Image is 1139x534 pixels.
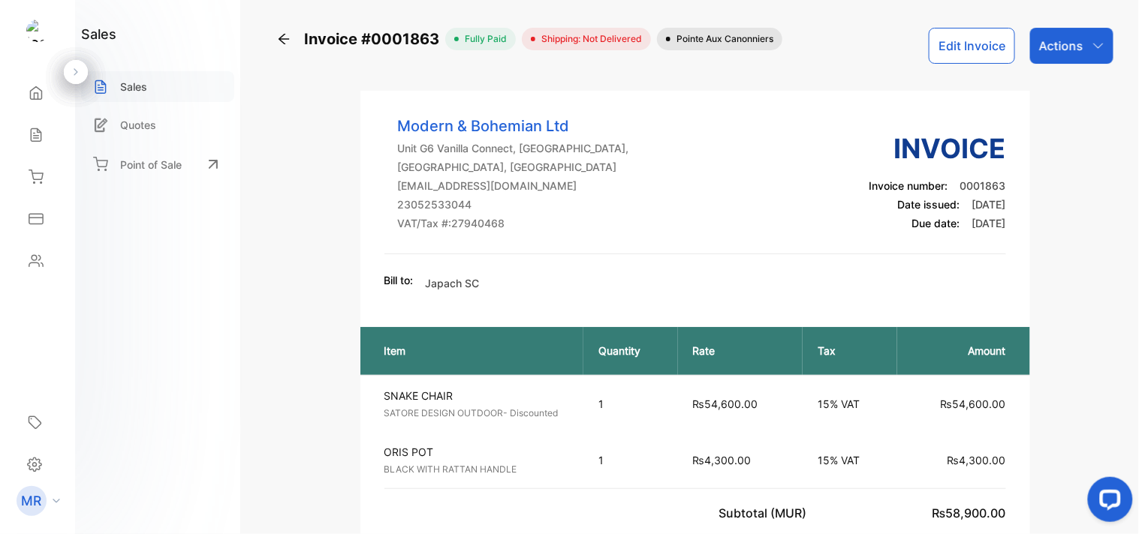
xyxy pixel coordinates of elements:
p: VAT/Tax #: 27940468 [398,215,629,231]
p: 15% VAT [818,452,882,468]
p: MR [22,491,42,511]
span: ₨4,300.00 [948,454,1006,466]
span: 0001863 [960,179,1006,192]
p: Subtotal (MUR) [719,504,813,522]
h3: Invoice [869,128,1006,169]
span: Shipping: Not Delivered [535,32,642,46]
span: Pointe aux Canonniers [670,32,773,46]
p: SNAKE CHAIR [384,388,571,403]
button: Edit Invoice [929,28,1015,64]
p: Unit G6 Vanilla Connect, [GEOGRAPHIC_DATA], [398,140,629,156]
p: Amount [912,343,1006,358]
p: [GEOGRAPHIC_DATA], [GEOGRAPHIC_DATA] [398,159,629,175]
p: Modern & Bohemian Ltd [398,115,629,137]
span: [DATE] [972,198,1006,211]
a: Quotes [81,109,234,140]
span: Date issued: [898,198,960,211]
p: Actions [1039,37,1083,55]
img: logo [26,19,49,42]
span: [DATE] [972,217,1006,229]
span: Due date: [912,217,960,229]
p: Bill to: [384,272,414,288]
p: 1 [598,396,663,412]
p: [EMAIL_ADDRESS][DOMAIN_NAME] [398,178,629,193]
p: Tax [818,343,882,358]
p: Quantity [598,343,663,358]
p: Sales [120,79,147,94]
button: Actions [1030,28,1113,64]
p: Japach SC [426,275,480,291]
a: Point of Sale [81,148,234,181]
span: ₨58,900.00 [933,505,1006,520]
span: ₨54,600.00 [941,397,1006,410]
a: Sales [81,71,234,102]
h1: sales [81,24,116,44]
p: BLACK WITH RATTAN HANDLE [384,463,571,476]
iframe: LiveChat chat widget [1076,471,1139,534]
p: Item [384,343,568,358]
p: ORIS POT [384,444,571,460]
p: Rate [693,343,788,358]
p: Quotes [120,117,156,133]
span: ₨4,300.00 [693,454,752,466]
p: Point of Sale [120,157,182,172]
span: Invoice #0001863 [304,28,445,50]
p: SATORE DESIGN OUTDOOR- Discounted [384,406,571,420]
span: fully paid [459,32,507,46]
span: ₨54,600.00 [693,397,758,410]
p: 23052533044 [398,196,629,212]
p: 15% VAT [818,396,882,412]
p: 1 [598,452,663,468]
span: Invoice number: [869,179,948,192]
